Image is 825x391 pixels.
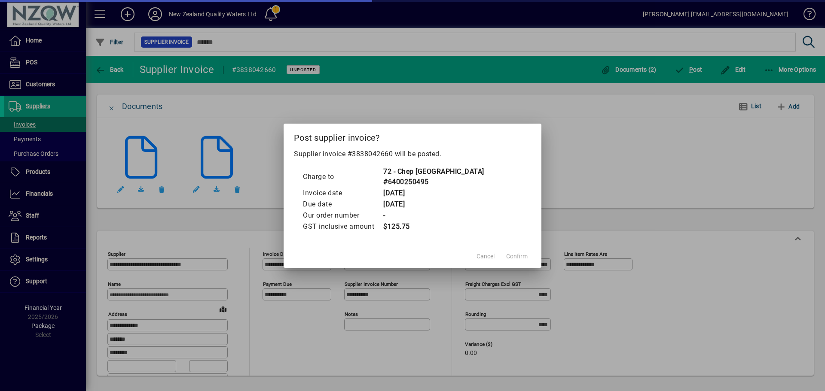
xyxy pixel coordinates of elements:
[302,188,383,199] td: Invoice date
[383,210,522,221] td: -
[383,166,522,188] td: 72 - Chep [GEOGRAPHIC_DATA] #6400250495
[383,188,522,199] td: [DATE]
[302,166,383,188] td: Charge to
[383,199,522,210] td: [DATE]
[302,210,383,221] td: Our order number
[383,221,522,232] td: $125.75
[294,149,531,159] p: Supplier invoice #3838042660 will be posted.
[284,124,541,149] h2: Post supplier invoice?
[302,199,383,210] td: Due date
[302,221,383,232] td: GST inclusive amount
